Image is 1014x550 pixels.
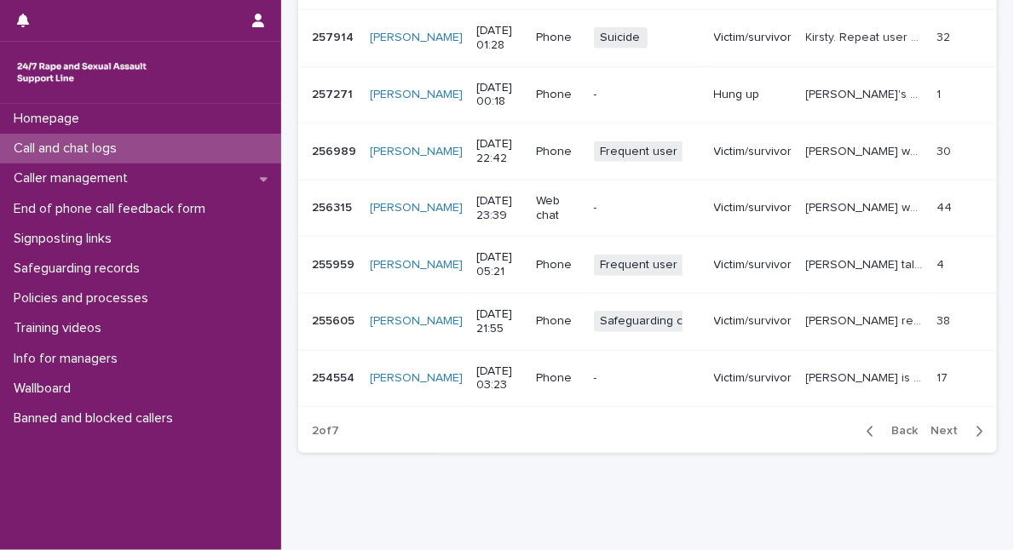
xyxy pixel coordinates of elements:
[594,371,700,386] p: -
[806,84,927,102] p: Caller's name is Kirsty
[806,141,927,159] p: Caller Kirsty was triggered by seeing a man today resembling her perpetrator and expressed wantin...
[714,258,792,272] p: Victim/survivor
[7,201,219,217] p: End of phone call feedback form
[476,81,522,110] p: [DATE] 00:18
[7,351,131,367] p: Info for managers
[7,170,141,186] p: Caller management
[370,371,463,386] a: [PERSON_NAME]
[476,250,522,279] p: [DATE] 05:21
[370,201,463,215] a: [PERSON_NAME]
[370,314,463,329] a: [PERSON_NAME]
[937,255,948,272] p: 4
[476,24,522,53] p: [DATE] 01:28
[937,198,956,215] p: 44
[925,424,997,439] button: Next
[594,141,685,163] span: Frequent user
[7,381,84,397] p: Wallboard
[312,255,358,272] p: 255959
[806,255,927,272] p: Kirsty talked about her CPTSD and what happened 6 years ago. HSW asked Kirsty if she had called a...
[594,255,685,276] span: Frequent user
[536,88,579,102] p: Phone
[312,368,358,386] p: 254554
[536,371,579,386] p: Phone
[937,84,945,102] p: 1
[7,140,130,157] p: Call and chat logs
[714,88,792,102] p: Hung up
[594,201,700,215] p: -
[312,141,360,159] p: 256989
[714,314,792,329] p: Victim/survivor
[937,368,952,386] p: 17
[7,320,115,336] p: Training videos
[536,145,579,159] p: Phone
[536,258,579,272] p: Phone
[298,411,353,453] p: 2 of 7
[594,27,648,49] span: Suicide
[476,307,522,336] p: [DATE] 21:55
[7,410,187,427] p: Banned and blocked callers
[370,88,463,102] a: [PERSON_NAME]
[312,84,356,102] p: 257271
[594,88,700,102] p: -
[370,31,463,45] a: [PERSON_NAME]
[312,311,358,329] p: 255605
[937,311,954,329] p: 38
[853,424,925,439] button: Back
[714,201,792,215] p: Victim/survivor
[7,111,93,127] p: Homepage
[806,198,927,215] p: Kirsty wanted some support to help her with the reporting a sexual violence incident to the polic...
[806,311,927,329] p: Kirsty reached out for support, said she had attempted to end her life earlier today and will try...
[476,194,522,223] p: [DATE] 23:39
[7,231,125,247] p: Signposting links
[370,258,463,272] a: [PERSON_NAME]
[370,145,463,159] a: [PERSON_NAME]
[714,145,792,159] p: Victim/survivor
[937,141,955,159] p: 30
[14,55,150,89] img: rhQMoQhaT3yELyF149Cw
[714,371,792,386] p: Victim/survivor
[312,27,357,45] p: 257914
[7,290,162,307] p: Policies and processes
[931,426,969,438] span: Next
[536,314,579,329] p: Phone
[476,364,522,393] p: [DATE] 03:23
[937,27,954,45] p: 32
[714,31,792,45] p: Victim/survivor
[476,137,522,166] p: [DATE] 22:42
[806,27,927,45] p: Kirsty. Repeat user 241328. Kirsty disclosed being groomed by a family friend. Explored feelings ...
[536,194,579,223] p: Web chat
[806,368,927,386] p: Caller Kirsty is a victim of SA, she is autistic and just got discharged from the hospital for a ...
[312,198,355,215] p: 256315
[536,31,579,45] p: Phone
[594,311,729,332] span: Safeguarding concern
[881,426,918,438] span: Back
[7,261,153,277] p: Safeguarding records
